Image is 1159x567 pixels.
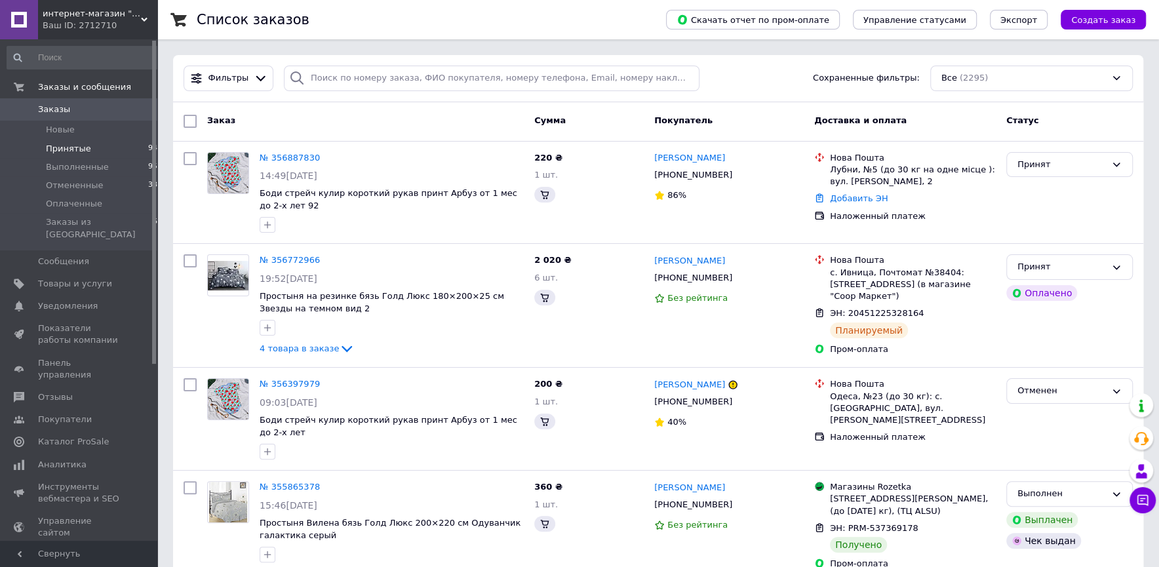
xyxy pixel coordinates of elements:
a: № 355865378 [260,482,320,492]
span: Уведомления [38,300,98,312]
span: 200 ₴ [534,379,562,389]
span: Отмененные [46,180,103,191]
span: Товары и услуги [38,278,112,290]
a: [PERSON_NAME] [654,255,725,267]
span: Панель управления [38,357,121,381]
span: Принятые [46,143,91,155]
span: Выполненные [46,161,109,173]
div: Нова Пошта [830,378,996,390]
a: Фото товару [207,481,249,523]
input: Поиск по номеру заказа, ФИО покупателя, номеру телефона, Email, номеру накладной [284,66,700,91]
div: Лубни, №5 (до 30 кг на одне місце ): вул. [PERSON_NAME], 2 [830,164,996,187]
span: Каталог ProSale [38,436,109,448]
span: Заказы и сообщения [38,81,131,93]
div: Получено [830,537,887,553]
a: № 356772966 [260,255,320,265]
span: Заказы [38,104,70,115]
span: Аналитика [38,459,87,471]
a: № 356397979 [260,379,320,389]
span: [PHONE_NUMBER] [654,170,732,180]
span: интернет-магазин "Вилена Текстиль" [43,8,141,20]
span: 4 товара в заказе [260,343,339,353]
span: Оплаченные [46,198,102,210]
span: 2 020 ₴ [534,255,571,265]
span: Заказы из [GEOGRAPHIC_DATA] [46,216,153,240]
span: 40% [667,417,686,427]
span: Отзывы [38,391,73,403]
div: Наложенный платеж [830,431,996,443]
span: Покупатели [38,414,92,425]
span: Заказ [207,115,235,125]
span: Показатели работы компании [38,323,121,346]
img: Фото товару [208,153,248,193]
span: Управление статусами [863,15,966,25]
div: Принят [1017,260,1106,274]
input: Поиск [7,46,163,69]
a: [PERSON_NAME] [654,482,725,494]
a: Добавить ЭН [830,193,888,203]
span: Все [941,72,957,85]
span: (2295) [960,73,988,83]
a: Боди стрейч кулир короткий рукав принт Арбуз от 1 мес до 2-х лет [260,415,517,437]
span: Статус [1006,115,1039,125]
div: с. Ивница, Почтомат №38404: [STREET_ADDRESS] (в магазине "Coop Маркет") [830,267,996,303]
span: 6 шт. [534,273,558,283]
button: Экспорт [990,10,1048,29]
span: 15:46[DATE] [260,500,317,511]
span: 1 шт. [534,397,558,406]
span: Скачать отчет по пром-оплате [677,14,829,26]
img: Фото товару [209,482,247,522]
span: 1 шт. [534,170,558,180]
div: Выплачен [1006,512,1078,528]
span: 09:03[DATE] [260,397,317,408]
span: 360 ₴ [534,482,562,492]
span: Фильтры [208,72,249,85]
span: 19:52[DATE] [260,273,317,284]
button: Чат с покупателем [1130,487,1156,513]
span: Инструменты вебмастера и SEO [38,481,121,505]
span: 220 ₴ [534,153,562,163]
div: Принят [1017,158,1106,172]
span: 14:49[DATE] [260,170,317,181]
a: Фото товару [207,378,249,420]
a: Создать заказ [1048,14,1146,24]
span: ЭН: PRM-537369178 [830,523,918,533]
span: Без рейтинга [667,520,728,530]
div: Чек выдан [1006,533,1081,549]
div: [STREET_ADDRESS][PERSON_NAME], (до [DATE] кг), (ТЦ ALSU) [830,493,996,517]
a: [PERSON_NAME] [654,379,725,391]
span: [PHONE_NUMBER] [654,499,732,509]
span: 1 шт. [534,499,558,509]
span: 86% [667,190,686,200]
a: Фото товару [207,254,249,296]
div: Выполнен [1017,487,1106,501]
span: Без рейтинга [667,293,728,303]
span: Сумма [534,115,566,125]
button: Скачать отчет по пром-оплате [666,10,840,29]
h1: Список заказов [197,12,309,28]
span: Доставка и оплата [814,115,907,125]
span: [PHONE_NUMBER] [654,273,732,283]
span: Покупатель [654,115,713,125]
span: ЭН: 20451225328164 [830,308,924,318]
a: Боди стрейч кулир короткий рукав принт Арбуз от 1 мес до 2-х лет 92 [260,188,517,210]
a: № 356887830 [260,153,320,163]
span: Сохраненные фильтры: [813,72,920,85]
div: Одеса, №23 (до 30 кг): с. [GEOGRAPHIC_DATA], вул. [PERSON_NAME][STREET_ADDRESS] [830,391,996,427]
span: Экспорт [1000,15,1037,25]
a: 4 товара в заказе [260,343,355,353]
a: Простыня на резинке бязь Голд Люкс 180×200×25 см Звезды на темном вид 2 [260,291,504,313]
span: Новые [46,124,75,136]
a: [PERSON_NAME] [654,152,725,165]
button: Управление статусами [853,10,977,29]
span: Создать заказ [1071,15,1135,25]
div: Ваш ID: 2712710 [43,20,157,31]
div: Планируемый [830,323,908,338]
a: Простыня Вилена бязь Голд Люкс 200×220 см Одуванчик галактика серый [260,518,521,540]
button: Создать заказ [1061,10,1146,29]
img: Фото товару [208,261,248,290]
